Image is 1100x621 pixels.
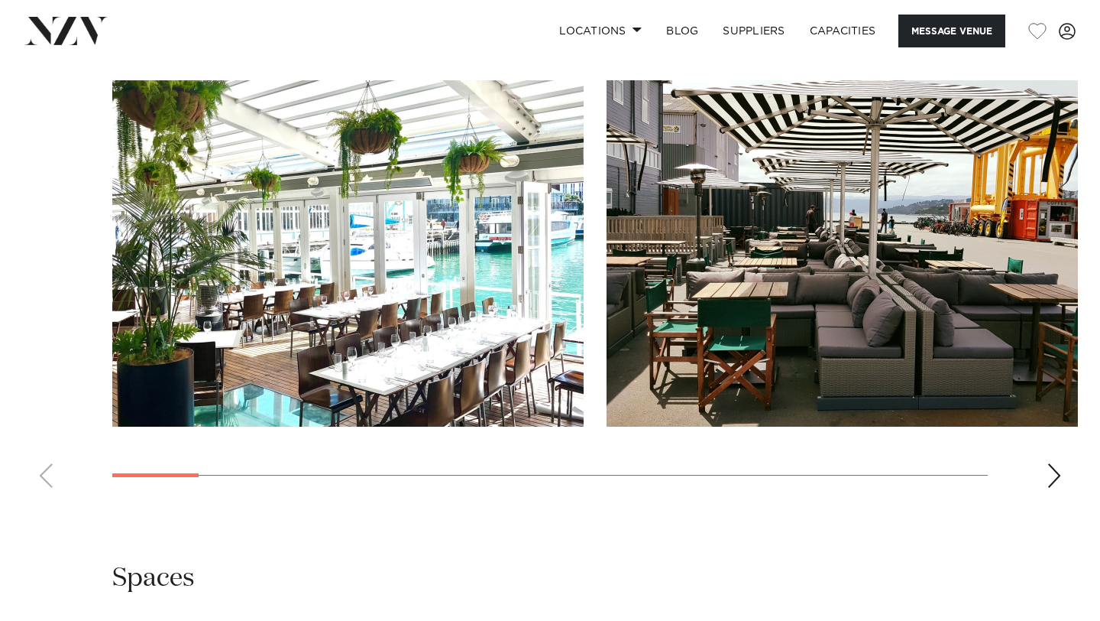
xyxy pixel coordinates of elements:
[654,15,710,47] a: BLOG
[607,80,1078,427] swiper-slide: 2 / 18
[547,15,654,47] a: Locations
[797,15,888,47] a: Capacities
[112,561,195,596] h2: Spaces
[710,15,797,47] a: SUPPLIERS
[24,17,108,44] img: nzv-logo.png
[898,15,1005,47] button: Message Venue
[112,80,584,427] swiper-slide: 1 / 18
